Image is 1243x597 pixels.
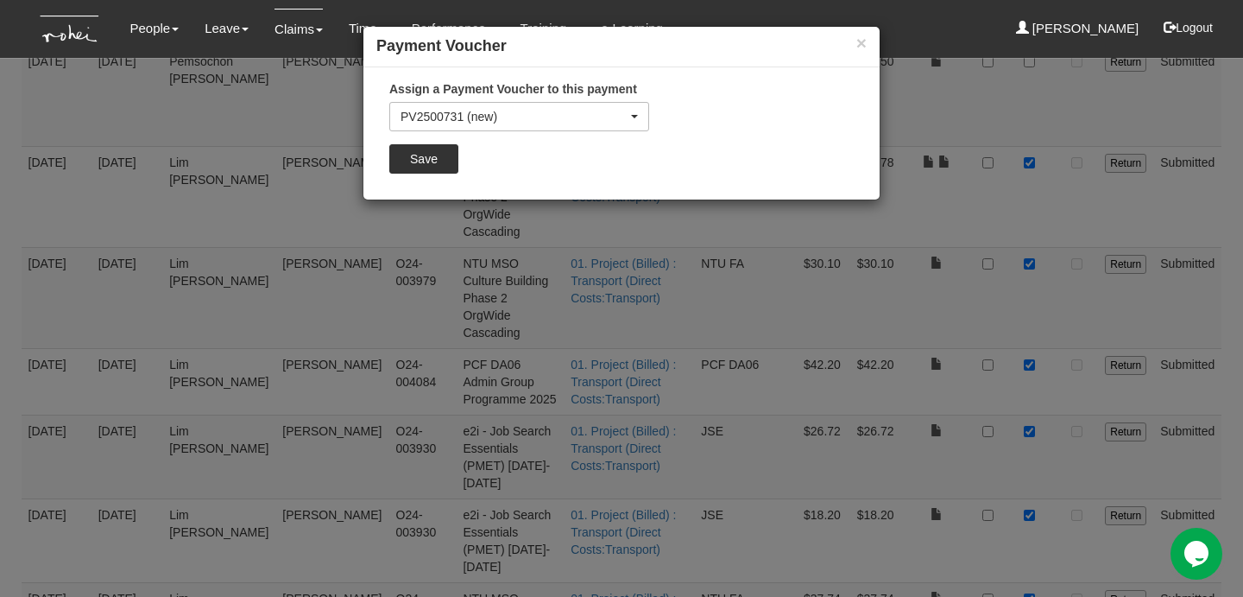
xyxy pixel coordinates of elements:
[1170,528,1226,580] iframe: chat widget
[856,34,867,52] button: ×
[389,102,649,131] button: PV2500731 (new)
[389,144,458,174] input: Save
[389,80,637,98] label: Assign a Payment Voucher to this payment
[376,37,507,54] b: Payment Voucher
[401,108,628,125] div: PV2500731 (new)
